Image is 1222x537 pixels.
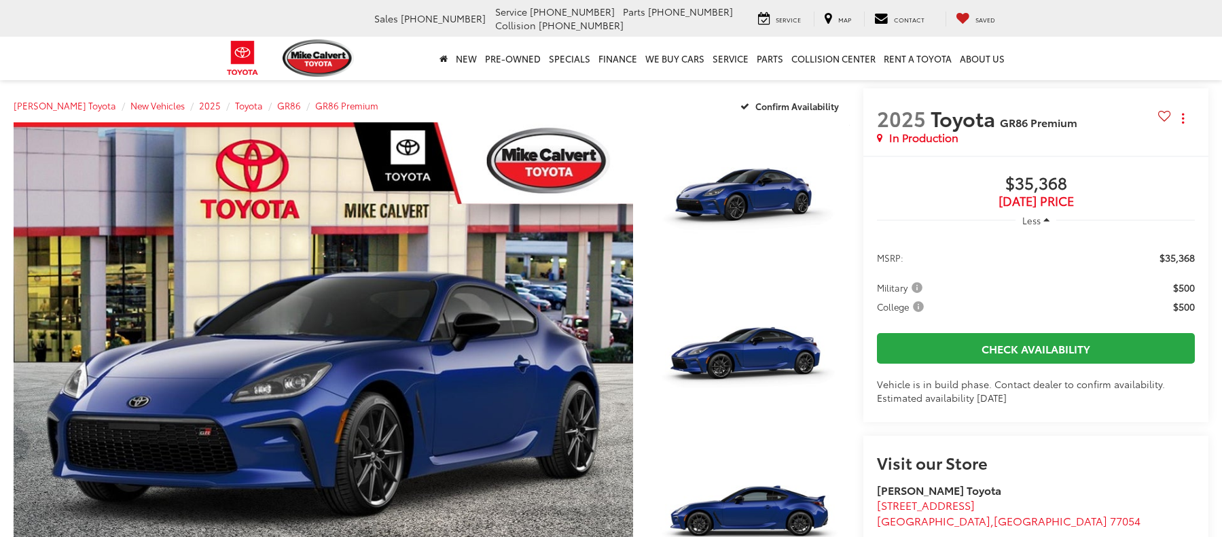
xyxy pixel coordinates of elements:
[648,281,850,433] a: Expand Photo 2
[1000,114,1077,130] span: GR86 Premium
[594,37,641,80] a: Finance
[931,103,1000,133] span: Toyota
[646,121,852,276] img: 2025 Toyota GR86 GR86 Premium
[401,12,486,25] span: [PHONE_NUMBER]
[877,281,927,294] button: Military
[877,453,1195,471] h2: Visit our Store
[894,15,924,24] span: Contact
[495,5,527,18] span: Service
[277,99,301,111] a: GR86
[877,333,1195,364] a: Check Availability
[623,5,645,18] span: Parts
[14,99,116,111] a: [PERSON_NAME] Toyota
[452,37,481,80] a: New
[315,99,378,111] a: GR86 Premium
[877,497,975,513] span: [STREET_ADDRESS]
[946,12,1005,27] a: My Saved Vehicles
[646,279,852,434] img: 2025 Toyota GR86 GR86 Premium
[748,12,811,27] a: Service
[1173,300,1195,313] span: $500
[641,37,708,80] a: WE BUY CARS
[877,281,925,294] span: Military
[877,482,1001,498] strong: [PERSON_NAME] Toyota
[1016,208,1056,232] button: Less
[530,5,615,18] span: [PHONE_NUMBER]
[708,37,753,80] a: Service
[545,37,594,80] a: Specials
[283,39,355,77] img: Mike Calvert Toyota
[956,37,1009,80] a: About Us
[776,15,801,24] span: Service
[539,18,624,32] span: [PHONE_NUMBER]
[481,37,545,80] a: Pre-Owned
[880,37,956,80] a: Rent a Toyota
[1173,281,1195,294] span: $500
[435,37,452,80] a: Home
[877,300,927,313] span: College
[877,174,1195,194] span: $35,368
[733,94,850,118] button: Confirm Availability
[877,194,1195,208] span: [DATE] PRICE
[1171,106,1195,130] button: Actions
[199,99,221,111] a: 2025
[1182,113,1184,124] span: dropdown dots
[877,513,1140,528] span: ,
[1160,251,1195,264] span: $35,368
[130,99,185,111] a: New Vehicles
[889,130,958,145] span: In Production
[217,36,268,80] img: Toyota
[864,12,935,27] a: Contact
[753,37,787,80] a: Parts
[495,18,536,32] span: Collision
[975,15,995,24] span: Saved
[877,103,926,133] span: 2025
[877,377,1195,404] div: Vehicle is in build phase. Contact dealer to confirm availability. Estimated availability [DATE]
[755,100,839,112] span: Confirm Availability
[648,5,733,18] span: [PHONE_NUMBER]
[235,99,263,111] a: Toyota
[877,497,1140,528] a: [STREET_ADDRESS] [GEOGRAPHIC_DATA],[GEOGRAPHIC_DATA] 77054
[814,12,861,27] a: Map
[877,300,929,313] button: College
[838,15,851,24] span: Map
[877,251,903,264] span: MSRP:
[648,122,850,274] a: Expand Photo 1
[1110,513,1140,528] span: 77054
[1022,214,1041,226] span: Less
[877,513,990,528] span: [GEOGRAPHIC_DATA]
[994,513,1107,528] span: [GEOGRAPHIC_DATA]
[787,37,880,80] a: Collision Center
[374,12,398,25] span: Sales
